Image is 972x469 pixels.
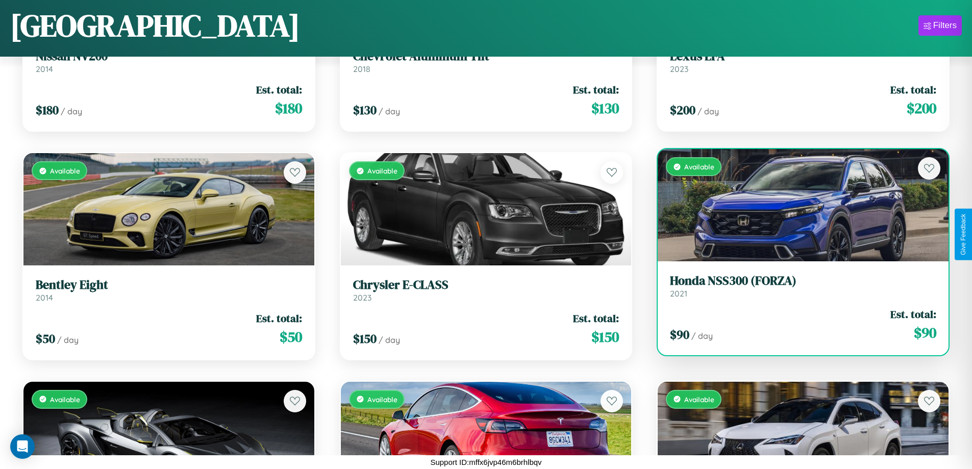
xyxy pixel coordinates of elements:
h3: Chrysler E-CLASS [353,278,619,292]
div: Open Intercom Messenger [10,434,35,459]
span: 2014 [36,292,53,303]
h3: Bentley Eight [36,278,302,292]
span: $ 200 [907,98,936,118]
span: Available [50,166,80,175]
span: Est. total: [256,311,302,326]
span: Est. total: [890,82,936,97]
span: Est. total: [573,82,619,97]
span: Available [367,166,397,175]
h1: [GEOGRAPHIC_DATA] [10,5,300,46]
span: $ 90 [670,326,689,343]
span: Available [684,395,714,404]
span: 2014 [36,64,53,74]
span: $ 130 [591,98,619,118]
span: 2023 [670,64,688,74]
span: 2018 [353,64,370,74]
a: Lexus LFA2023 [670,49,936,74]
h3: Lexus LFA [670,49,936,64]
h3: Honda NSS300 (FORZA) [670,274,936,288]
span: 2023 [353,292,371,303]
span: $ 130 [353,102,377,118]
a: Nissan NV2002014 [36,49,302,74]
h3: Chevrolet Aluminum Tilt [353,49,619,64]
div: Filters [933,20,957,31]
span: / day [57,335,79,345]
button: Filters [918,15,962,36]
span: $ 150 [353,330,377,347]
span: / day [691,331,713,341]
span: $ 200 [670,102,695,118]
p: Support ID: mffx6jvp46m6brhlbqv [430,455,541,469]
span: / day [379,106,400,116]
span: $ 180 [275,98,302,118]
a: Chevrolet Aluminum Tilt2018 [353,49,619,74]
div: Give Feedback [960,214,967,255]
span: $ 180 [36,102,59,118]
span: Est. total: [256,82,302,97]
a: Chrysler E-CLASS2023 [353,278,619,303]
span: $ 50 [36,330,55,347]
span: Available [50,395,80,404]
span: / day [379,335,400,345]
span: Est. total: [573,311,619,326]
span: / day [61,106,82,116]
a: Honda NSS300 (FORZA)2021 [670,274,936,299]
span: Available [367,395,397,404]
a: Bentley Eight2014 [36,278,302,303]
span: 2021 [670,288,687,299]
span: $ 150 [591,327,619,347]
span: / day [697,106,719,116]
span: $ 50 [280,327,302,347]
span: Est. total: [890,307,936,322]
span: $ 90 [914,323,936,343]
h3: Nissan NV200 [36,49,302,64]
span: Available [684,162,714,171]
